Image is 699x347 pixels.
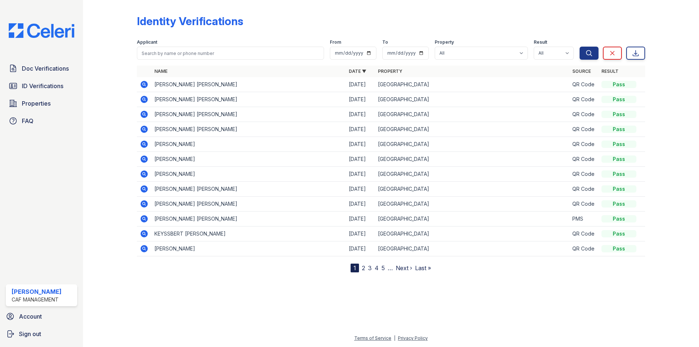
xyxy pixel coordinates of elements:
a: ID Verifications [6,79,77,93]
td: QR Code [569,167,599,182]
td: [PERSON_NAME] [PERSON_NAME] [151,182,346,197]
td: [DATE] [346,92,375,107]
td: [GEOGRAPHIC_DATA] [375,212,569,226]
label: To [382,39,388,45]
td: [DATE] [346,152,375,167]
td: QR Code [569,107,599,122]
a: Name [154,68,167,74]
td: QR Code [569,122,599,137]
div: Pass [601,200,636,208]
td: QR Code [569,92,599,107]
div: Pass [601,155,636,163]
td: [DATE] [346,182,375,197]
span: Account [19,312,42,321]
td: [DATE] [346,226,375,241]
div: Pass [601,215,636,222]
td: QR Code [569,152,599,167]
img: CE_Logo_Blue-a8612792a0a2168367f1c8372b55b34899dd931a85d93a1a3d3e32e68fde9ad4.png [3,23,80,38]
span: Doc Verifications [22,64,69,73]
td: QR Code [569,197,599,212]
div: 1 [351,264,359,272]
td: [GEOGRAPHIC_DATA] [375,137,569,152]
td: [GEOGRAPHIC_DATA] [375,197,569,212]
td: [PERSON_NAME] [PERSON_NAME] [151,92,346,107]
label: From [330,39,341,45]
td: [DATE] [346,241,375,256]
td: [GEOGRAPHIC_DATA] [375,77,569,92]
a: Property [378,68,402,74]
td: QR Code [569,226,599,241]
td: [PERSON_NAME] [PERSON_NAME] [151,122,346,137]
a: Date ▼ [349,68,366,74]
td: [GEOGRAPHIC_DATA] [375,152,569,167]
div: Pass [601,96,636,103]
td: QR Code [569,77,599,92]
div: Pass [601,245,636,252]
a: Source [572,68,591,74]
div: Pass [601,81,636,88]
td: QR Code [569,241,599,256]
div: Pass [601,230,636,237]
td: [PERSON_NAME] [151,167,346,182]
div: Pass [601,141,636,148]
div: Pass [601,185,636,193]
a: Sign out [3,327,80,341]
td: PMS [569,212,599,226]
td: [GEOGRAPHIC_DATA] [375,107,569,122]
div: Identity Verifications [137,15,243,28]
td: [GEOGRAPHIC_DATA] [375,167,569,182]
td: [DATE] [346,197,375,212]
td: [PERSON_NAME] [151,152,346,167]
a: Account [3,309,80,324]
td: QR Code [569,182,599,197]
span: ID Verifications [22,82,63,90]
td: [PERSON_NAME] [PERSON_NAME] [151,107,346,122]
span: Sign out [19,330,41,338]
div: Pass [601,126,636,133]
a: FAQ [6,114,77,128]
td: [DATE] [346,212,375,226]
td: [DATE] [346,167,375,182]
td: [PERSON_NAME] [151,241,346,256]
div: Pass [601,111,636,118]
span: FAQ [22,117,33,125]
td: [DATE] [346,122,375,137]
td: [DATE] [346,137,375,152]
span: … [388,264,393,272]
label: Applicant [137,39,157,45]
input: Search by name or phone number [137,47,324,60]
a: Next › [396,264,412,272]
div: CAF Management [12,296,62,303]
label: Result [534,39,547,45]
a: 4 [375,264,379,272]
a: 5 [382,264,385,272]
td: [GEOGRAPHIC_DATA] [375,92,569,107]
td: [PERSON_NAME] [PERSON_NAME] [151,212,346,226]
td: [DATE] [346,77,375,92]
td: [PERSON_NAME] [PERSON_NAME] [151,77,346,92]
td: QR Code [569,137,599,152]
a: Privacy Policy [398,335,428,341]
div: [PERSON_NAME] [12,287,62,296]
td: [DATE] [346,107,375,122]
a: Terms of Service [354,335,391,341]
div: | [394,335,395,341]
td: [GEOGRAPHIC_DATA] [375,226,569,241]
a: Last » [415,264,431,272]
td: [PERSON_NAME] [151,137,346,152]
a: Doc Verifications [6,61,77,76]
td: [GEOGRAPHIC_DATA] [375,182,569,197]
div: Pass [601,170,636,178]
td: [GEOGRAPHIC_DATA] [375,241,569,256]
a: 2 [362,264,365,272]
label: Property [435,39,454,45]
span: Properties [22,99,51,108]
td: [GEOGRAPHIC_DATA] [375,122,569,137]
td: [PERSON_NAME] [PERSON_NAME] [151,197,346,212]
a: 3 [368,264,372,272]
a: Properties [6,96,77,111]
td: KEYSSBERT [PERSON_NAME] [151,226,346,241]
a: Result [601,68,619,74]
